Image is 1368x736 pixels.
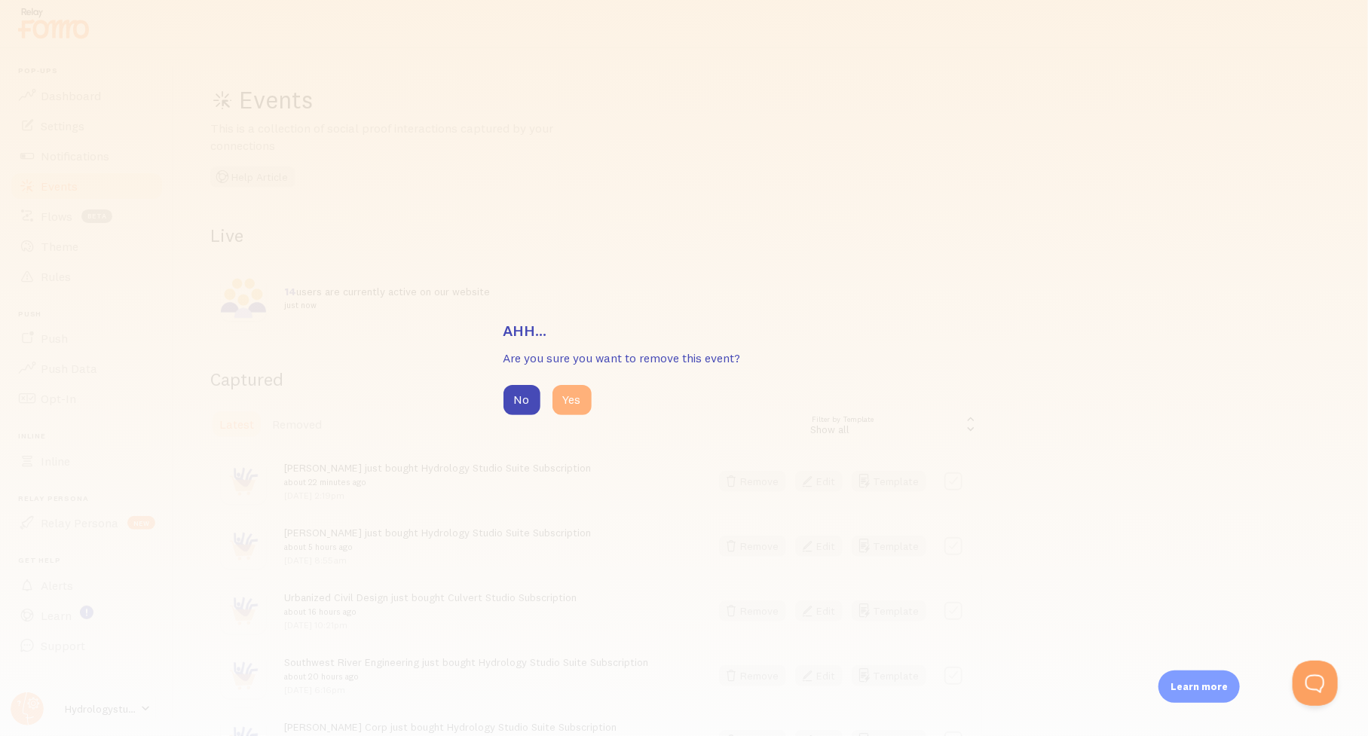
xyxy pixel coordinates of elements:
[1158,670,1240,703] div: Learn more
[503,321,865,341] h3: Ahh...
[1171,680,1228,694] p: Learn more
[1293,661,1338,706] iframe: Help Scout Beacon - Open
[503,385,540,415] button: No
[552,385,592,415] button: Yes
[503,350,865,367] p: Are you sure you want to remove this event?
